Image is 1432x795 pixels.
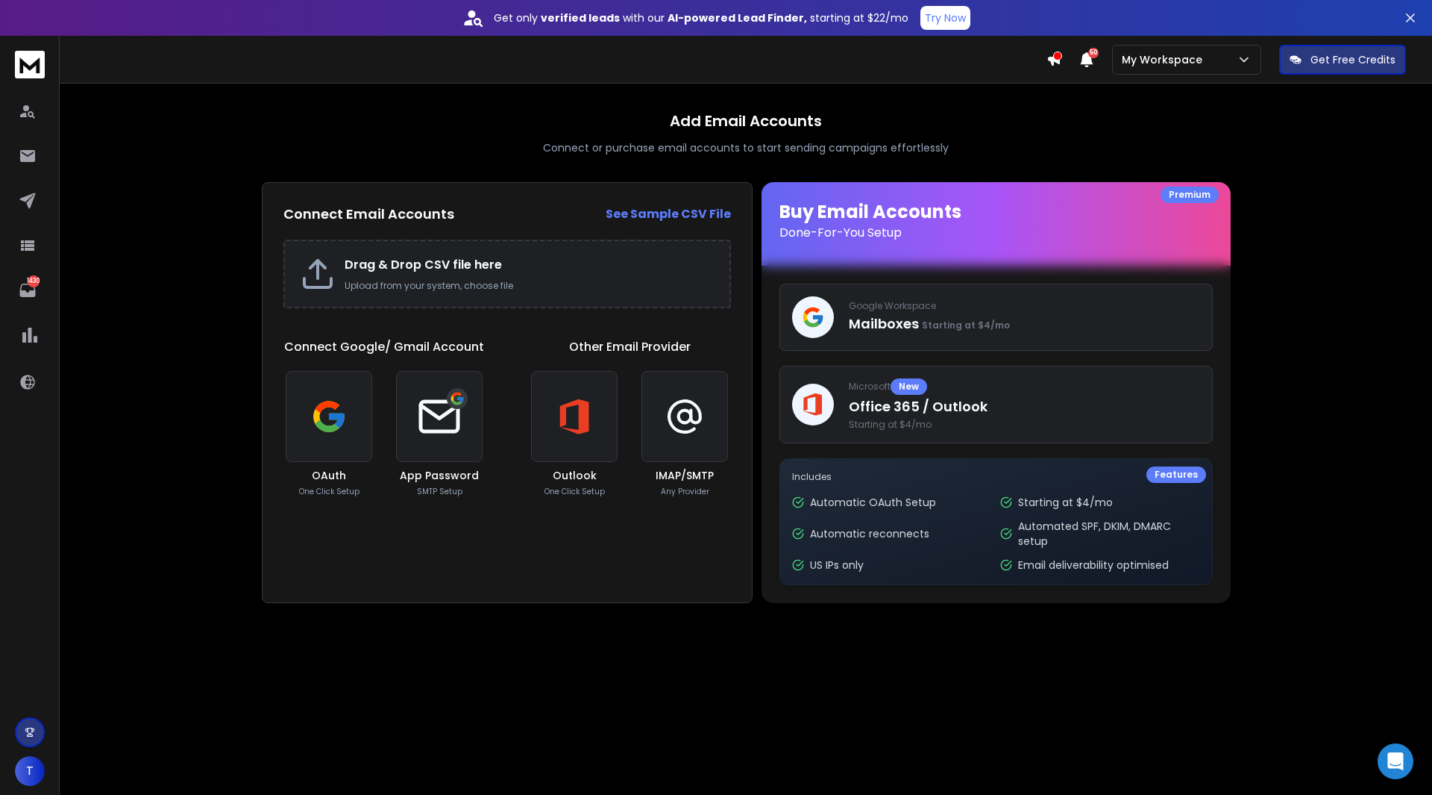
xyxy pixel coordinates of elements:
p: Automated SPF, DKIM, DMARC setup [1018,519,1199,549]
p: Starting at $4/mo [1018,495,1113,510]
p: SMTP Setup [417,486,462,497]
span: 50 [1088,48,1099,58]
span: Starting at $4/mo [922,319,1010,331]
h2: Connect Email Accounts [283,204,454,225]
p: Done-For-You Setup [779,224,1213,242]
h3: IMAP/SMTP [656,468,714,483]
p: Automatic reconnects [810,526,929,541]
strong: AI-powered Lead Finder, [668,10,807,25]
p: One Click Setup [299,486,359,497]
div: New [891,378,927,395]
h1: Add Email Accounts [670,110,822,131]
button: T [15,756,45,786]
div: Features [1146,467,1206,483]
p: US IPs only [810,558,864,573]
p: One Click Setup [544,486,605,497]
p: Office 365 / Outlook [849,396,1200,417]
p: Includes [792,471,1200,483]
button: Try Now [920,6,970,30]
p: Get only with our starting at $22/mo [494,10,908,25]
p: Google Workspace [849,300,1200,312]
div: Premium [1161,187,1219,203]
p: Email deliverability optimised [1018,558,1169,573]
h3: OAuth [312,468,346,483]
button: Get Free Credits [1279,45,1406,75]
p: 1430 [28,275,40,287]
h1: Connect Google/ Gmail Account [284,338,484,356]
span: Starting at $4/mo [849,419,1200,431]
p: Mailboxes [849,314,1200,334]
img: logo [15,51,45,78]
h1: Other Email Provider [569,338,691,356]
p: Microsoft [849,378,1200,395]
h2: Drag & Drop CSV file here [345,256,715,274]
p: Automatic OAuth Setup [810,495,936,510]
a: See Sample CSV File [606,205,731,223]
a: 1430 [13,275,43,305]
h3: App Password [400,468,479,483]
h3: Outlook [553,468,597,483]
div: Open Intercom Messenger [1378,743,1413,779]
strong: See Sample CSV File [606,205,731,222]
p: Upload from your system, choose file [345,280,715,292]
p: Try Now [925,10,966,25]
strong: verified leads [541,10,620,25]
h1: Buy Email Accounts [779,200,1213,242]
p: Any Provider [661,486,709,497]
p: My Workspace [1122,52,1208,67]
p: Connect or purchase email accounts to start sending campaigns effortlessly [543,140,949,155]
p: Get Free Credits [1310,52,1395,67]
